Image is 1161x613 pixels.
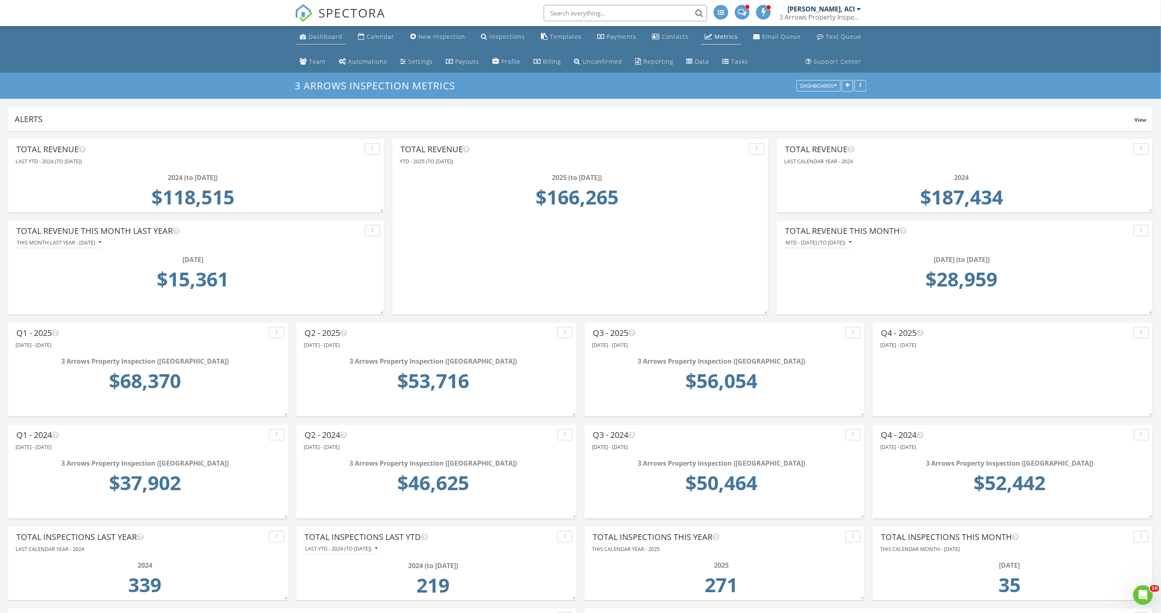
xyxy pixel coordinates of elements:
[309,58,326,65] div: Team
[814,58,861,65] div: Support Center
[295,11,385,28] a: SPECTORA
[593,429,842,441] div: Q3 - 2024
[16,237,102,248] button: This month last year - [DATE]
[367,33,394,40] div: Calendar
[800,83,837,89] div: Dashboards
[683,54,712,69] a: Data
[593,531,842,543] div: Total Inspections This Year
[455,58,479,65] div: Payouts
[1134,116,1146,123] span: View
[662,33,689,40] div: Contacts
[16,429,266,441] div: Q1 - 2024
[19,458,271,468] div: 3 Arrows Property Inspection ([GEOGRAPHIC_DATA])
[489,33,525,40] div: Inspections
[595,560,847,570] div: 2025
[595,366,847,400] td: 56054.0
[307,366,559,400] td: 53716.0
[719,54,752,69] a: Tasks
[355,29,398,44] a: Calendar
[501,58,520,65] div: Profile
[787,182,1136,217] td: 187433.66
[400,143,746,155] div: Total Revenue
[881,429,1130,441] div: Q4 - 2024
[802,54,865,69] a: Support Center
[15,113,1134,124] div: Alerts
[593,327,842,339] div: Q3 - 2025
[881,327,1130,339] div: Q4 - 2025
[307,561,559,571] div: 2024 (to [DATE])
[787,255,1136,264] div: [DATE] (to [DATE])
[17,240,101,245] div: This month last year - [DATE]
[16,327,266,339] div: Q1 - 2025
[305,543,378,554] button: Last YTD - 2024 (to [DATE])
[763,33,801,40] div: Email Queue
[307,468,559,502] td: 46625.0
[19,570,271,604] td: 339
[305,546,378,551] div: Last YTD - 2024 (to [DATE])
[407,29,469,44] a: New Inspection
[19,255,367,264] div: [DATE]
[785,225,1130,237] div: Total Revenue This Month
[296,54,329,69] a: Team
[594,29,640,44] a: Payments
[607,33,636,40] div: Payments
[883,560,1136,570] div: [DATE]
[883,468,1136,502] td: 52442.2
[489,54,524,69] a: Company Profile
[779,13,861,21] div: 3 Arrows Property Inspection
[348,58,387,65] div: Automations
[16,225,362,237] div: Total Revenue This Month Last Year
[550,33,582,40] div: Templates
[649,29,692,44] a: Contacts
[1150,585,1159,592] span: 10
[881,531,1130,543] div: Total Inspections This Month
[595,570,847,604] td: 271
[538,29,585,44] a: Templates
[731,58,748,65] div: Tasks
[595,356,847,366] div: 3 Arrows Property Inspection ([GEOGRAPHIC_DATA])
[309,33,343,40] div: Dashboard
[785,237,852,248] button: MTD - [DATE] (to [DATE])
[336,54,390,69] a: Automations (Advanced)
[583,58,622,65] div: Unconfirmed
[571,54,625,69] a: Unconfirmed
[785,143,1130,155] div: Total Revenue
[16,531,266,543] div: Total Inspections Last Year
[305,531,554,543] div: Total Inspections Last YTD
[19,264,367,299] td: 15361.0
[544,5,707,21] input: Search everything...
[19,173,367,182] div: 2024 (to [DATE])
[787,264,1136,299] td: 28959.0
[295,4,313,22] img: The Best Home Inspection Software - Spectora
[796,80,841,92] button: Dashboards
[403,182,751,217] td: 166264.5
[714,33,738,40] div: Metrics
[305,327,554,339] div: Q2 - 2025
[19,560,271,570] div: 2024
[16,143,362,155] div: Total Revenue
[408,58,433,65] div: Settings
[318,4,385,21] span: SPECTORA
[883,458,1136,468] div: 3 Arrows Property Inspection ([GEOGRAPHIC_DATA])
[307,356,559,366] div: 3 Arrows Property Inspection ([GEOGRAPHIC_DATA])
[305,429,554,441] div: Q2 - 2024
[418,33,465,40] div: New Inspection
[814,29,865,44] a: Text Queue
[787,173,1136,182] div: 2024
[750,29,805,44] a: Email Queue
[701,29,741,44] a: Metrics
[307,571,559,605] td: 219
[787,5,855,13] div: [PERSON_NAME], ACI
[307,458,559,468] div: 3 Arrows Property Inspection ([GEOGRAPHIC_DATA])
[19,468,271,502] td: 37902.0
[19,366,271,400] td: 68369.5
[478,29,528,44] a: Inspections
[543,58,561,65] div: Billing
[632,54,676,69] a: Reporting
[643,58,673,65] div: Reporting
[595,468,847,502] td: 50464.46
[296,29,346,44] a: Dashboard
[785,240,852,245] div: MTD - [DATE] (to [DATE])
[883,570,1136,604] td: 35
[826,33,861,40] div: Text Queue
